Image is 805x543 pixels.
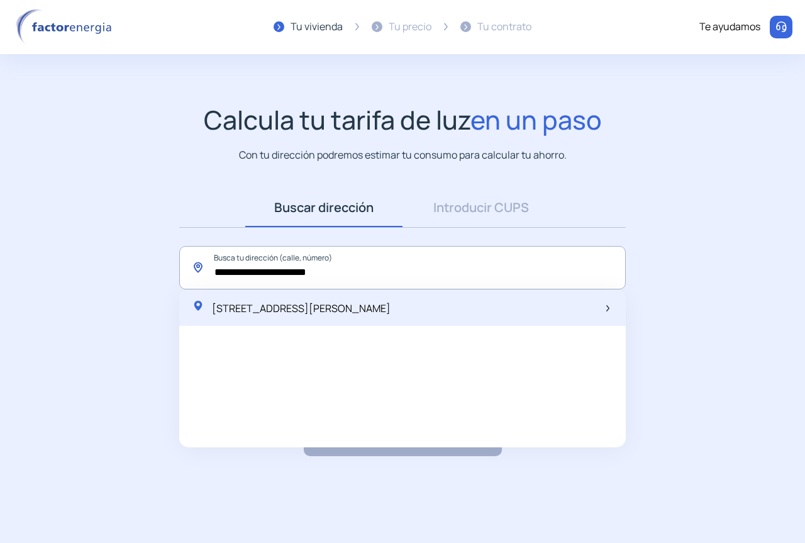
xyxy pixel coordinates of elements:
[291,19,343,35] div: Tu vivienda
[606,305,609,311] img: arrow-next-item.svg
[402,188,560,227] a: Introducir CUPS
[204,104,602,135] h1: Calcula tu tarifa de luz
[470,102,602,137] span: en un paso
[389,19,431,35] div: Tu precio
[699,19,760,35] div: Te ayudamos
[212,301,391,315] span: [STREET_ADDRESS][PERSON_NAME]
[477,19,531,35] div: Tu contrato
[775,21,787,33] img: llamar
[245,188,402,227] a: Buscar dirección
[13,9,119,45] img: logo factor
[239,147,567,163] p: Con tu dirección podremos estimar tu consumo para calcular tu ahorro.
[192,299,204,312] img: location-pin-green.svg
